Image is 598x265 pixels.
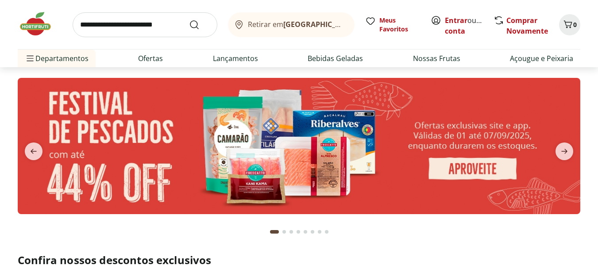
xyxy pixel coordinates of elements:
[138,53,163,64] a: Ofertas
[288,221,295,242] button: Go to page 3 from fs-carousel
[308,53,363,64] a: Bebidas Geladas
[18,142,50,160] button: previous
[281,221,288,242] button: Go to page 2 from fs-carousel
[379,16,420,34] span: Meus Favoritos
[73,12,217,37] input: search
[248,20,346,28] span: Retirar em
[316,221,323,242] button: Go to page 7 from fs-carousel
[18,11,62,37] img: Hortifruti
[548,142,580,160] button: next
[323,221,330,242] button: Go to page 8 from fs-carousel
[302,221,309,242] button: Go to page 5 from fs-carousel
[213,53,258,64] a: Lançamentos
[445,15,484,36] span: ou
[573,20,577,29] span: 0
[506,15,548,36] a: Comprar Novamente
[18,78,580,214] img: pescados
[445,15,467,25] a: Entrar
[189,19,210,30] button: Submit Search
[445,15,494,36] a: Criar conta
[365,16,420,34] a: Meus Favoritos
[283,19,432,29] b: [GEOGRAPHIC_DATA]/[GEOGRAPHIC_DATA]
[268,221,281,242] button: Current page from fs-carousel
[510,53,573,64] a: Açougue e Peixaria
[295,221,302,242] button: Go to page 4 from fs-carousel
[559,14,580,35] button: Carrinho
[228,12,355,37] button: Retirar em[GEOGRAPHIC_DATA]/[GEOGRAPHIC_DATA]
[413,53,460,64] a: Nossas Frutas
[25,48,35,69] button: Menu
[25,48,89,69] span: Departamentos
[309,221,316,242] button: Go to page 6 from fs-carousel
